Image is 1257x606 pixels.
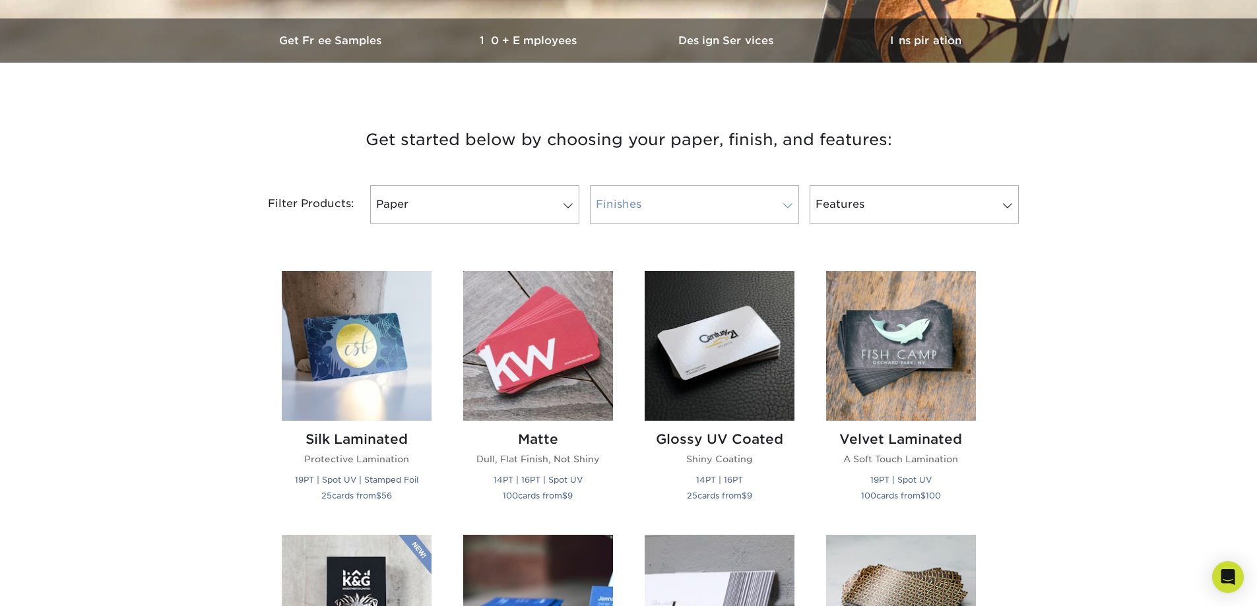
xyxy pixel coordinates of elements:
[645,271,794,518] a: Glossy UV Coated Business Cards Glossy UV Coated Shiny Coating 14PT | 16PT 25cards from$9
[282,452,432,466] p: Protective Lamination
[645,431,794,447] h2: Glossy UV Coated
[826,452,976,466] p: A Soft Touch Lamination
[826,271,976,421] img: Velvet Laminated Business Cards
[295,475,418,485] small: 19PT | Spot UV | Stamped Foil
[282,271,432,518] a: Silk Laminated Business Cards Silk Laminated Protective Lamination 19PT | Spot UV | Stamped Foil ...
[503,491,573,500] small: cards from
[870,475,932,485] small: 19PT | Spot UV
[567,491,573,500] span: 9
[861,491,941,500] small: cards from
[687,491,752,500] small: cards from
[463,271,613,421] img: Matte Business Cards
[233,18,431,63] a: Get Free Samples
[463,452,613,466] p: Dull, Flat Finish, Not Shiny
[381,491,392,500] span: 56
[590,185,799,224] a: Finishes
[696,475,743,485] small: 14PT | 16PT
[463,271,613,518] a: Matte Business Cards Matte Dull, Flat Finish, Not Shiny 14PT | 16PT | Spot UV 100cards from$9
[370,185,579,224] a: Paper
[920,491,926,500] span: $
[747,491,752,500] span: 9
[243,110,1015,169] h3: Get started below by choosing your paper, finish, and features:
[687,491,697,500] span: 25
[503,491,518,500] span: 100
[742,491,747,500] span: $
[494,475,583,485] small: 14PT | 16PT | Spot UV
[233,34,431,47] h3: Get Free Samples
[321,491,332,500] span: 25
[431,34,629,47] h3: 10+ Employees
[233,185,365,224] div: Filter Products:
[282,271,432,421] img: Silk Laminated Business Cards
[376,491,381,500] span: $
[926,491,941,500] span: 100
[629,34,827,47] h3: Design Services
[826,271,976,518] a: Velvet Laminated Business Cards Velvet Laminated A Soft Touch Lamination 19PT | Spot UV 100cards ...
[431,18,629,63] a: 10+ Employees
[645,271,794,421] img: Glossy UV Coated Business Cards
[810,185,1019,224] a: Features
[827,18,1025,63] a: Inspiration
[399,535,432,574] img: New Product
[1212,561,1244,593] div: Open Intercom Messenger
[629,18,827,63] a: Design Services
[282,431,432,447] h2: Silk Laminated
[562,491,567,500] span: $
[861,491,876,500] span: 100
[321,491,392,500] small: cards from
[645,452,794,466] p: Shiny Coating
[827,34,1025,47] h3: Inspiration
[463,431,613,447] h2: Matte
[826,431,976,447] h2: Velvet Laminated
